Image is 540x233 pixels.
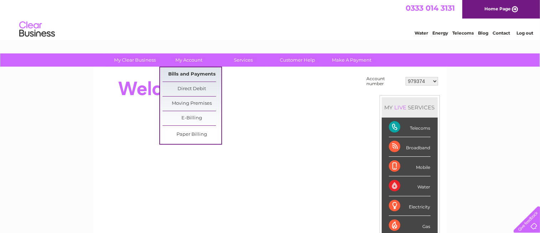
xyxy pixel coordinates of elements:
a: Contact [493,30,510,36]
a: Services [214,53,273,67]
div: Broadband [389,137,431,157]
a: Paper Billing [163,128,221,142]
a: Water [415,30,428,36]
div: Electricity [389,196,431,216]
a: Customer Help [268,53,327,67]
a: Energy [432,30,448,36]
div: MY SERVICES [382,97,438,118]
a: Blog [478,30,488,36]
div: Telecoms [389,118,431,137]
img: logo.png [19,19,55,40]
a: E-Billing [163,111,221,125]
div: Mobile [389,157,431,176]
a: Telecoms [452,30,474,36]
a: Direct Debit [163,82,221,96]
a: Moving Premises [163,97,221,111]
a: My Clear Business [106,53,164,67]
a: Make A Payment [322,53,381,67]
td: Account number [365,74,404,88]
div: Water [389,176,431,196]
a: My Account [160,53,218,67]
a: Log out [516,30,533,36]
div: LIVE [393,104,408,111]
div: Clear Business is a trading name of Verastar Limited (registered in [GEOGRAPHIC_DATA] No. 3667643... [102,4,439,35]
a: 0333 014 3131 [406,4,455,12]
a: Bills and Payments [163,67,221,82]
